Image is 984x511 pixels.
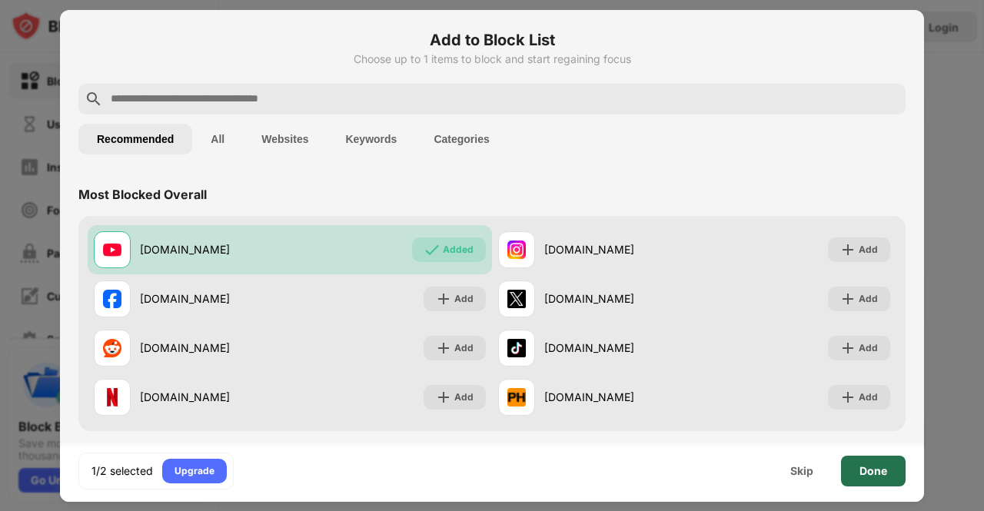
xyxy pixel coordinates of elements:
div: [DOMAIN_NAME] [544,290,694,307]
div: Choose up to 1 items to block and start regaining focus [78,53,906,65]
div: [DOMAIN_NAME] [140,389,290,405]
div: [DOMAIN_NAME] [544,241,694,257]
div: [DOMAIN_NAME] [140,241,290,257]
div: Done [859,465,887,477]
div: Add [454,390,474,405]
img: search.svg [85,90,103,108]
div: Add [454,340,474,356]
img: favicons [103,241,121,259]
div: Added [443,242,474,257]
img: favicons [507,339,526,357]
div: Add [859,390,878,405]
div: [DOMAIN_NAME] [544,340,694,356]
div: Add [859,291,878,307]
button: Keywords [327,124,415,154]
div: Upgrade [175,463,214,479]
div: Add [859,242,878,257]
div: Add [454,291,474,307]
div: [DOMAIN_NAME] [140,340,290,356]
img: favicons [103,388,121,406]
div: Most Blocked Overall [78,187,207,202]
img: favicons [103,290,121,308]
button: Categories [415,124,507,154]
div: Add [859,340,878,356]
h6: Add to Block List [78,28,906,51]
img: favicons [507,290,526,308]
button: Websites [243,124,327,154]
button: Recommended [78,124,192,154]
div: [DOMAIN_NAME] [140,290,290,307]
div: 1/2 selected [91,463,153,479]
img: favicons [507,241,526,259]
button: All [192,124,243,154]
div: [DOMAIN_NAME] [544,389,694,405]
img: favicons [103,339,121,357]
div: Skip [790,465,813,477]
img: favicons [507,388,526,406]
